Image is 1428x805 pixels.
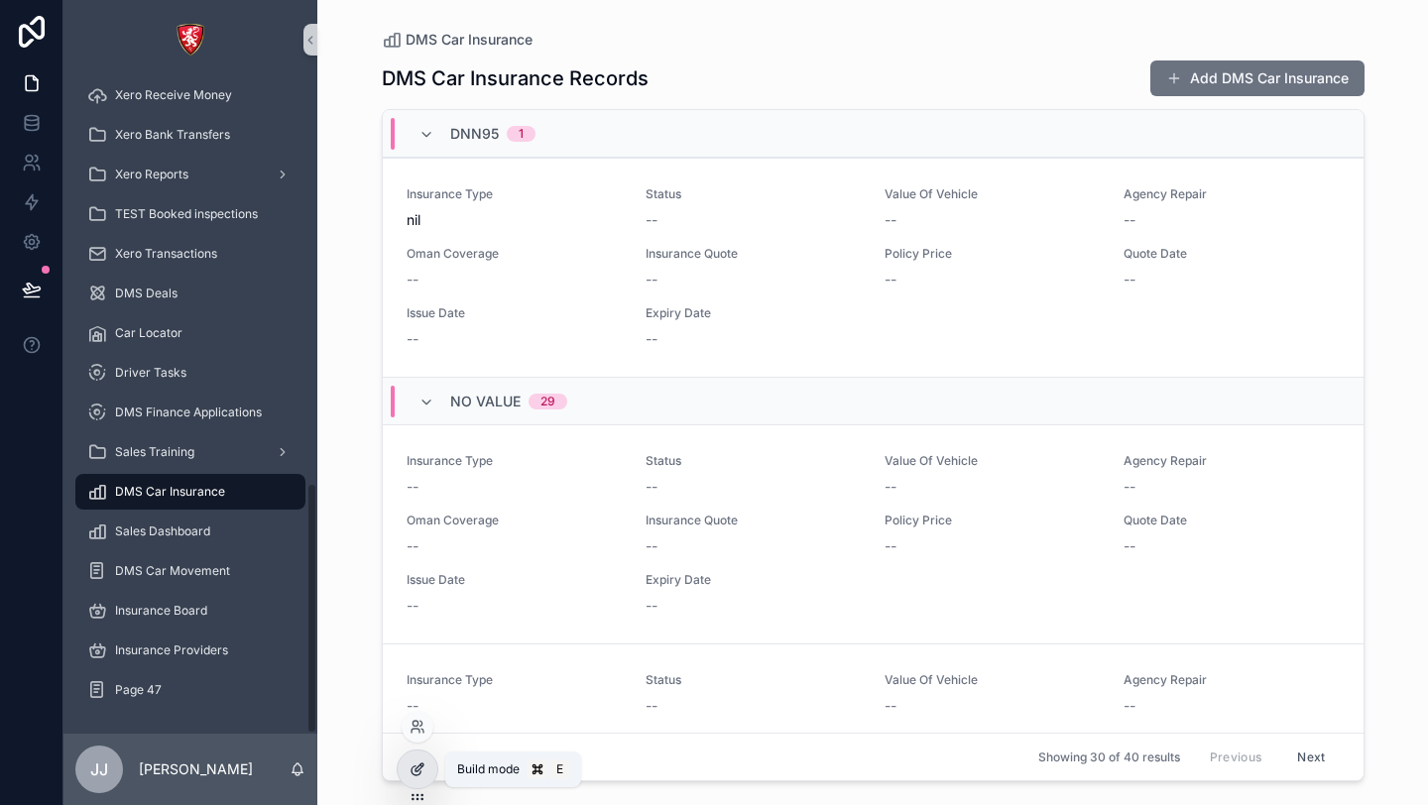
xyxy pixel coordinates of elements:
img: App logo [175,24,206,56]
span: Quote Date [1124,246,1339,262]
span: -- [407,270,418,289]
span: Policy Price [885,513,1100,528]
span: Value Of Vehicle [885,186,1100,202]
span: Issue Date [407,305,622,321]
span: -- [885,477,896,497]
span: -- [646,329,657,349]
span: Status [646,186,861,202]
a: DMS Deals [75,276,305,311]
span: Insurance Type [407,672,622,688]
span: Agency Repair [1124,672,1339,688]
span: Insurance Board [115,603,207,619]
span: Car Locator [115,325,182,341]
span: Xero Bank Transfers [115,127,230,143]
span: DNN95 [450,124,499,144]
span: -- [1124,270,1135,289]
span: Policy Price [885,732,1100,747]
span: -- [1124,477,1135,497]
a: Xero Transactions [75,236,305,272]
span: -- [407,329,418,349]
a: Page 47 [75,672,305,708]
span: DMS Finance Applications [115,404,262,420]
a: Sales Dashboard [75,514,305,549]
a: DMS Car Insurance [382,30,533,50]
span: Agency Repair [1124,453,1339,469]
span: -- [885,536,896,556]
span: Showing 30 of 40 results [1038,749,1180,765]
span: DMS Car Insurance [115,484,225,500]
span: Policy Price [885,246,1100,262]
span: Xero Reports [115,167,188,182]
span: -- [646,270,657,289]
span: Status [646,672,861,688]
h1: DMS Car Insurance Records [382,64,649,92]
button: Next [1283,742,1339,772]
span: Oman Coverage [407,732,622,747]
span: Value Of Vehicle [885,453,1100,469]
a: Insurance TypenilStatus--Value Of Vehicle--Agency Repair--Oman Coverage--Insurance Quote--Policy ... [383,158,1364,377]
span: TEST Booked inspections [115,206,258,222]
span: Page 47 [115,682,162,698]
span: Driver Tasks [115,365,186,381]
span: nil [407,210,622,230]
span: Expiry Date [646,572,861,588]
span: -- [1124,536,1135,556]
span: Issue Date [407,572,622,588]
span: DMS Deals [115,286,178,301]
span: Quote Date [1124,732,1339,747]
span: Sales Dashboard [115,523,210,539]
span: Insurance Providers [115,642,228,658]
span: -- [646,210,657,230]
p: [PERSON_NAME] [139,759,253,779]
span: DMS Car Movement [115,563,230,579]
span: No value [450,392,521,411]
span: -- [646,477,657,497]
span: JJ [90,757,108,781]
span: -- [885,270,896,289]
a: TEST Booked inspections [75,196,305,232]
span: -- [885,210,896,230]
span: -- [646,536,657,556]
span: Oman Coverage [407,513,622,528]
span: Value Of Vehicle [885,672,1100,688]
span: DMS Car Insurance [406,30,533,50]
span: Expiry Date [646,305,861,321]
span: -- [646,596,657,616]
a: DMS Finance Applications [75,395,305,430]
span: Sales Training [115,444,194,460]
span: Insurance Quote [646,246,861,262]
a: DMS Car Insurance [75,474,305,510]
span: Insurance Quote [646,732,861,747]
span: -- [1124,696,1135,716]
a: Insurance Type--Status--Value Of Vehicle--Agency Repair--Oman Coverage--Insurance Quote--Policy P... [383,424,1364,643]
span: Oman Coverage [407,246,622,262]
a: Car Locator [75,315,305,351]
button: Add DMS Car Insurance [1150,60,1365,96]
span: Build mode [457,761,520,777]
a: Insurance Board [75,593,305,629]
a: DMS Car Movement [75,553,305,589]
a: Xero Bank Transfers [75,117,305,153]
a: Driver Tasks [75,355,305,391]
span: -- [1124,210,1135,230]
span: -- [885,696,896,716]
span: Xero Transactions [115,246,217,262]
span: Xero Receive Money [115,87,232,103]
span: Quote Date [1124,513,1339,528]
span: Insurance Quote [646,513,861,528]
span: -- [646,696,657,716]
a: Xero Reports [75,157,305,192]
a: Xero Receive Money [75,77,305,113]
span: E [551,761,567,777]
div: 29 [540,394,555,409]
span: -- [407,596,418,616]
div: scrollable content [63,79,317,734]
a: Insurance Providers [75,632,305,668]
span: Status [646,453,861,469]
span: -- [407,477,418,497]
span: -- [407,536,418,556]
span: Agency Repair [1124,186,1339,202]
span: Insurance Type [407,453,622,469]
span: Insurance Type [407,186,622,202]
